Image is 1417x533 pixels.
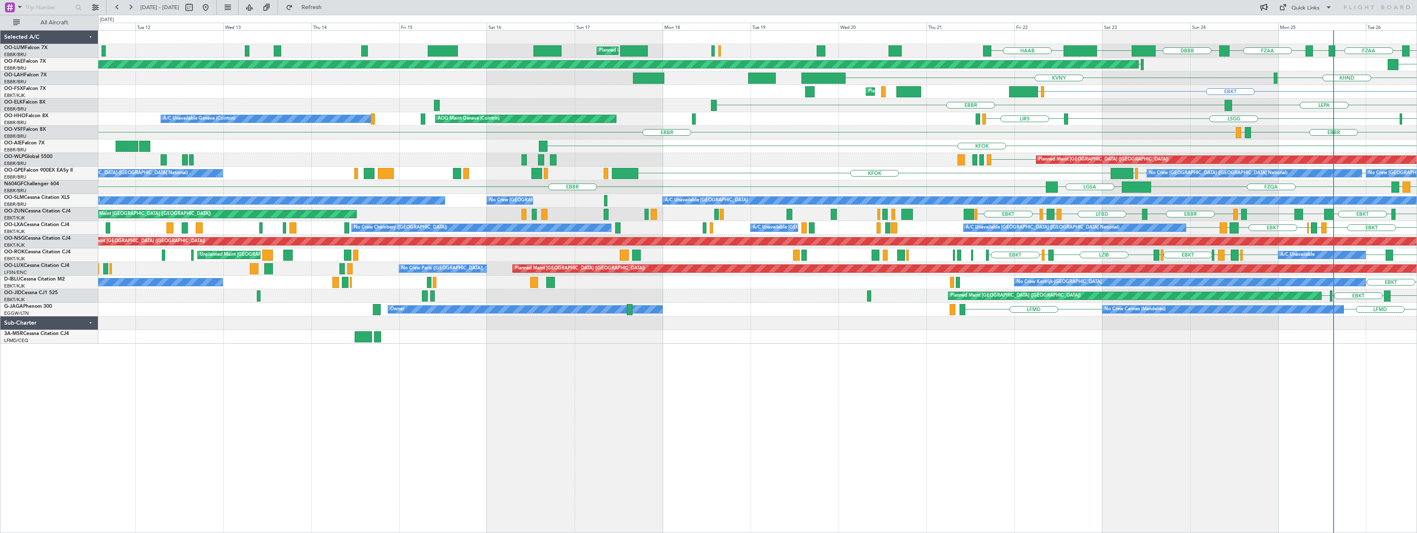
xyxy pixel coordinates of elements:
[663,23,751,30] div: Mon 18
[4,222,24,227] span: OO-LXA
[4,154,52,159] a: OO-WLPGlobal 5500
[4,113,26,118] span: OO-HHO
[4,141,22,146] span: OO-AIE
[438,113,500,125] div: AOG Maint Geneva (Cointrin)
[223,23,311,30] div: Wed 13
[751,23,839,30] div: Tue 19
[4,263,69,268] a: OO-LUXCessna Citation CJ4
[868,85,964,98] div: Planned Maint Kortrijk-[GEOGRAPHIC_DATA]
[163,113,235,125] div: A/C Unavailable Geneva (Cointrin)
[1038,153,1168,166] div: Planned Maint [GEOGRAPHIC_DATA] ([GEOGRAPHIC_DATA])
[599,45,749,57] div: Planned Maint [GEOGRAPHIC_DATA] ([GEOGRAPHIC_DATA] National)
[4,86,46,91] a: OO-FSXFalcon 7X
[839,23,926,30] div: Wed 20
[4,201,26,208] a: EBBR/BRU
[1014,23,1102,30] div: Fri 22
[4,256,25,262] a: EBKT/KJK
[1280,249,1315,261] div: A/C Unavailable
[1017,276,1102,288] div: No Crew Kortrijk-[GEOGRAPHIC_DATA]
[4,168,73,173] a: OO-GPEFalcon 900EX EASy II
[515,262,645,275] div: Planned Maint [GEOGRAPHIC_DATA] ([GEOGRAPHIC_DATA])
[4,59,46,64] a: OO-FAEFalcon 7X
[1104,303,1166,316] div: No Crew Cannes (Mandelieu)
[75,208,211,220] div: Unplanned Maint [GEOGRAPHIC_DATA] ([GEOGRAPHIC_DATA])
[4,229,25,235] a: EBKT/KJK
[1149,167,1287,179] div: No Crew [GEOGRAPHIC_DATA] ([GEOGRAPHIC_DATA] National)
[9,16,90,29] button: All Aircraft
[1291,4,1320,12] div: Quick Links
[4,222,69,227] a: OO-LXACessna Citation CJ4
[4,106,26,112] a: EBBR/BRU
[200,249,333,261] div: Unplanned Maint [GEOGRAPHIC_DATA]-[GEOGRAPHIC_DATA]
[4,331,23,336] span: 3A-MSR
[4,182,59,186] a: N604GFChallenger 604
[966,222,1119,234] div: A/C Unavailable [GEOGRAPHIC_DATA] ([GEOGRAPHIC_DATA] National)
[4,73,47,78] a: OO-LAHFalcon 7X
[665,194,748,207] div: A/C Unavailable [GEOGRAPHIC_DATA]
[4,250,25,255] span: OO-ROK
[4,304,23,309] span: G-JAGA
[4,304,52,309] a: G-JAGAPhenom 300
[4,127,23,132] span: OO-VSF
[4,283,25,289] a: EBKT/KJK
[282,1,332,14] button: Refresh
[4,120,26,126] a: EBBR/BRU
[401,262,483,275] div: No Crew Paris ([GEOGRAPHIC_DATA])
[25,1,73,14] input: Trip Number
[1102,23,1190,30] div: Sat 23
[4,277,65,282] a: D-IBLUCessna Citation M2
[1190,23,1278,30] div: Sun 24
[950,290,1081,302] div: Planned Maint [GEOGRAPHIC_DATA] ([GEOGRAPHIC_DATA])
[4,209,71,214] a: OO-ZUNCessna Citation CJ4
[4,310,29,316] a: EGGW/LTN
[4,182,24,186] span: N604GF
[4,100,23,105] span: OO-ELK
[1278,23,1366,30] div: Mon 25
[489,194,628,207] div: No Crew [GEOGRAPHIC_DATA] ([GEOGRAPHIC_DATA] National)
[4,45,47,50] a: OO-LUMFalcon 7X
[1275,1,1336,14] button: Quick Links
[753,222,906,234] div: A/C Unavailable [GEOGRAPHIC_DATA] ([GEOGRAPHIC_DATA] National)
[4,174,26,180] a: EBBR/BRU
[4,100,45,105] a: OO-ELKFalcon 8X
[4,127,46,132] a: OO-VSFFalcon 8X
[4,290,58,295] a: OO-JIDCessna CJ1 525
[4,65,26,71] a: EBBR/BRU
[4,133,26,139] a: EBBR/BRU
[4,147,26,153] a: EBBR/BRU
[4,297,25,303] a: EBKT/KJK
[140,4,179,11] span: [DATE] - [DATE]
[4,52,26,58] a: EBBR/BRU
[4,86,23,91] span: OO-FSX
[4,141,45,146] a: OO-AIEFalcon 7X
[4,45,25,50] span: OO-LUM
[4,160,26,167] a: EBBR/BRU
[926,23,1014,30] div: Thu 21
[4,79,26,85] a: EBBR/BRU
[294,5,329,10] span: Refresh
[4,73,24,78] span: OO-LAH
[4,92,25,99] a: EBKT/KJK
[4,337,28,344] a: LFMD/CEQ
[487,23,575,30] div: Sat 16
[4,263,24,268] span: OO-LUX
[4,188,26,194] a: EBBR/BRU
[4,269,27,276] a: LFSN/ENC
[4,195,24,200] span: OO-SLM
[4,236,71,241] a: OO-NSGCessna Citation CJ4
[311,23,399,30] div: Thu 14
[4,277,20,282] span: D-IBLU
[75,235,205,248] div: Planned Maint [GEOGRAPHIC_DATA] ([GEOGRAPHIC_DATA])
[4,215,25,221] a: EBKT/KJK
[4,250,71,255] a: OO-ROKCessna Citation CJ4
[4,242,25,248] a: EBKT/KJK
[100,17,114,24] div: [DATE]
[4,331,69,336] a: 3A-MSRCessna Citation CJ4
[4,168,24,173] span: OO-GPE
[4,195,70,200] a: OO-SLMCessna Citation XLS
[399,23,487,30] div: Fri 15
[50,167,188,179] div: No Crew [GEOGRAPHIC_DATA] ([GEOGRAPHIC_DATA] National)
[4,236,25,241] span: OO-NSG
[4,59,23,64] span: OO-FAE
[21,20,87,26] span: All Aircraft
